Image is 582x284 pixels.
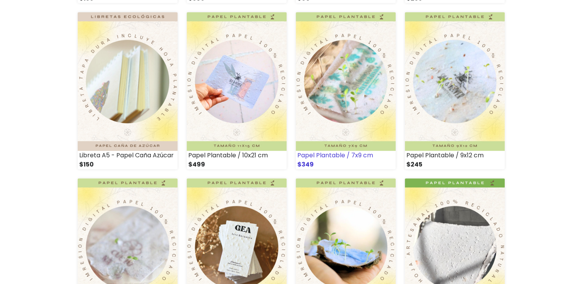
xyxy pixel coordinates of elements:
div: $349 [296,160,396,169]
div: Papel Plantable / 9x12 cm [405,151,505,160]
a: Libreta A5 - Papel Caña Azúcar $150 [78,12,178,169]
a: Papel Plantable / 10x21 cm $499 [187,12,287,169]
div: $150 [78,160,178,169]
img: small_1736566236161.png [78,12,178,151]
div: Papel Plantable / 7x9 cm [296,151,396,160]
img: small_1730363942250.jpeg [296,12,396,151]
a: Papel Plantable / 7x9 cm $349 [296,12,396,169]
a: Papel Plantable / 9x12 cm $245 [405,12,505,169]
div: Papel Plantable / 10x21 cm [187,151,287,160]
div: $499 [187,160,287,169]
img: small_1730363691899.jpeg [405,12,505,151]
img: small_1730364349922.jpeg [187,12,287,151]
div: $245 [405,160,505,169]
div: Libreta A5 - Papel Caña Azúcar [78,151,178,160]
